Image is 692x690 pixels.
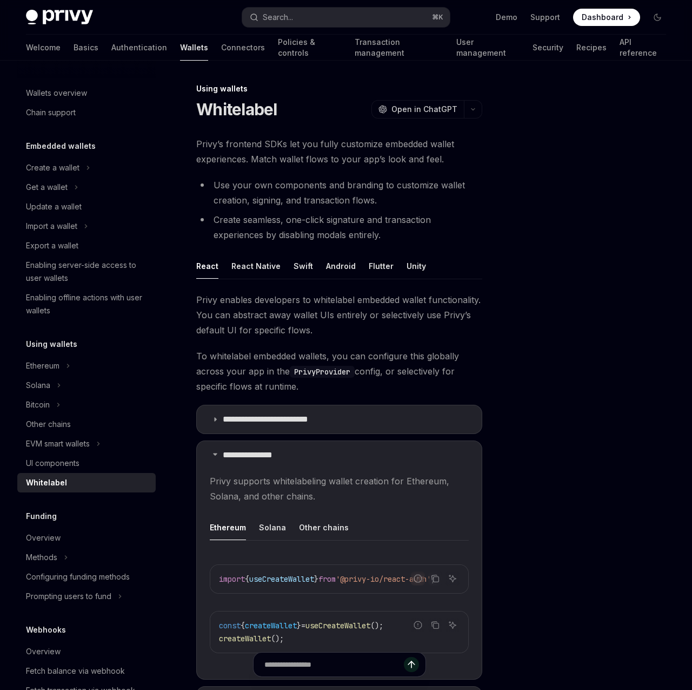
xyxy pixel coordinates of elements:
button: Search...⌘K [242,8,450,27]
span: Dashboard [582,12,623,23]
div: Prompting users to fund [26,590,111,603]
a: Fetch balance via webhook [17,661,156,681]
h5: Webhooks [26,623,66,636]
a: Connectors [221,35,265,61]
a: Other chains [17,415,156,434]
div: Overview [26,645,61,658]
a: Update a wallet [17,197,156,216]
span: const [219,621,241,630]
span: { [245,574,249,584]
button: React [196,253,218,279]
span: Privy enables developers to whitelabel embedded wallet functionality. You can abstract away walle... [196,292,482,338]
span: createWallet [245,621,297,630]
button: Report incorrect code [411,618,425,632]
a: Enabling server-side access to user wallets [17,255,156,288]
button: Flutter [369,253,394,279]
div: Enabling offline actions with user wallets [26,291,149,317]
button: Unity [407,253,426,279]
span: = [301,621,305,630]
button: Report incorrect code [411,571,425,586]
button: Android [326,253,356,279]
div: EVM smart wallets [26,437,90,450]
li: Create seamless, one-click signature and transaction experiences by disabling modals entirely. [196,212,482,242]
button: Swift [294,253,313,279]
a: Transaction management [355,35,443,61]
a: Authentication [111,35,167,61]
h1: Whitelabel [196,100,277,119]
div: Get a wallet [26,181,68,194]
button: Open in ChatGPT [371,100,464,119]
div: Other chains [26,418,71,431]
a: Whitelabel [17,473,156,492]
h5: Using wallets [26,338,77,351]
a: UI components [17,454,156,473]
a: Wallets [180,35,208,61]
a: Overview [17,642,156,661]
div: Import a wallet [26,220,77,233]
button: Copy the contents from the code block [428,571,442,586]
button: Ask AI [445,571,460,586]
h5: Funding [26,510,57,523]
button: Ethereum [210,515,246,540]
div: Create a wallet [26,161,79,174]
span: Privy’s frontend SDKs let you fully customize embedded wallet experiences. Match wallet flows to ... [196,136,482,167]
span: '@privy-io/react-auth' [336,574,431,584]
a: User management [456,35,519,61]
div: Whitelabel [26,476,67,489]
button: React Native [231,253,281,279]
li: Use your own components and branding to customize wallet creation, signing, and transaction flows. [196,178,482,208]
a: Support [530,12,560,23]
button: Toggle dark mode [649,9,666,26]
span: useCreateWallet [249,574,314,584]
span: import [219,574,245,584]
a: Security [533,35,563,61]
div: Methods [26,551,57,564]
h5: Embedded wallets [26,140,96,153]
div: Bitcoin [26,398,50,411]
a: Export a wallet [17,236,156,255]
a: Configuring funding methods [17,567,156,587]
a: Policies & controls [278,35,342,61]
a: Overview [17,528,156,548]
button: Solana [259,515,286,540]
div: Solana [26,379,50,392]
a: Dashboard [573,9,640,26]
div: Enabling server-side access to user wallets [26,259,149,285]
span: createWallet [219,634,271,643]
code: PrivyProvider [290,366,355,378]
span: (); [271,634,284,643]
a: Welcome [26,35,61,61]
a: Recipes [576,35,607,61]
a: Enabling offline actions with user wallets [17,288,156,320]
div: Update a wallet [26,200,82,213]
button: Copy the contents from the code block [428,618,442,632]
span: Open in ChatGPT [391,104,457,115]
div: Fetch balance via webhook [26,665,125,678]
div: Ethereum [26,359,59,372]
div: Search... [263,11,293,24]
div: Using wallets [196,83,482,94]
button: Send message [404,657,419,672]
span: To whitelabel embedded wallets, you can configure this globally across your app in the config, or... [196,349,482,394]
a: Chain support [17,103,156,122]
img: dark logo [26,10,93,25]
div: UI components [26,457,79,470]
span: } [314,574,318,584]
button: Other chains [299,515,349,540]
a: Demo [496,12,517,23]
div: Overview [26,531,61,544]
a: Wallets overview [17,83,156,103]
span: { [241,621,245,630]
span: ⌘ K [432,13,443,22]
span: from [318,574,336,584]
a: Basics [74,35,98,61]
span: } [297,621,301,630]
span: useCreateWallet [305,621,370,630]
div: Wallets overview [26,87,87,100]
button: Ask AI [445,618,460,632]
span: (); [370,621,383,630]
div: Configuring funding methods [26,570,130,583]
div: Export a wallet [26,239,78,252]
a: API reference [620,35,666,61]
div: Chain support [26,106,76,119]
